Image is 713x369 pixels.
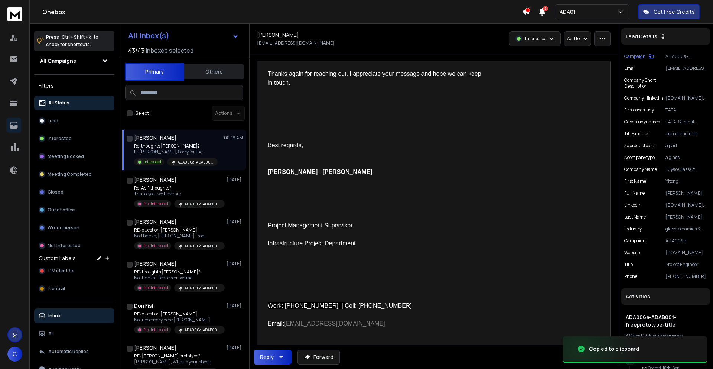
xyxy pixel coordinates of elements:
p: Closed [48,189,64,195]
span: Cell: [PHONE_NUMBER] [345,302,411,309]
button: DM identified [34,263,114,278]
p: project engineer [665,131,707,137]
button: Neutral [34,281,114,296]
button: Closed [34,185,114,200]
p: All Status [48,100,69,106]
span: 9 [543,6,548,11]
p: [DOMAIN_NAME][URL] [665,95,707,101]
span: Ctrl + Shift + k [61,33,92,41]
p: ADA01 [560,8,579,16]
p: Add to [567,36,580,42]
p: [PERSON_NAME], What is your sheet [134,359,218,365]
p: [EMAIL_ADDRESS][DOMAIN_NAME] [665,65,707,71]
p: Not Interested [144,201,168,207]
button: Interested [34,131,114,146]
h1: [PERSON_NAME] [134,344,176,352]
button: Inbox [34,308,114,323]
button: Meeting Completed [34,167,114,182]
p: [DATE] [227,261,243,267]
h1: [PERSON_NAME] [134,176,176,184]
p: a part [665,143,707,149]
button: C [7,347,22,362]
p: RE: thoughts [PERSON_NAME]? [134,269,223,275]
h1: [PERSON_NAME] [134,260,176,268]
div: Reply [260,353,274,361]
p: RE: [PERSON_NAME] prototype? [134,353,218,359]
h3: Inboxes selected [146,46,193,55]
p: [DATE] [227,345,243,351]
p: ADA006a [665,238,707,244]
p: Not Interested [48,243,81,249]
p: Re: thoughts [PERSON_NAME]? [134,143,218,149]
p: Automatic Replies [48,349,89,355]
p: Interested [48,136,72,142]
h3: Custom Labels [39,255,76,262]
button: Meeting Booked [34,149,114,164]
h3: Filters [34,81,114,91]
button: Primary [125,63,184,81]
p: Company Short Description [624,77,672,89]
p: First Name [624,178,646,184]
button: Out of office [34,203,114,217]
p: ADA006c-ADAB001-freeprototype-title(re-run) [185,285,220,291]
p: Inbox [48,313,61,319]
p: Interested [525,36,546,42]
button: All Campaigns [34,54,114,68]
p: RE: question [PERSON_NAME] [134,311,223,317]
p: 08:19 AM [224,135,243,141]
p: TATA [665,107,707,113]
button: Not Interested [34,238,114,253]
p: [DOMAIN_NAME][URL] [665,202,707,208]
p: ADA006c-ADAB001-freeprototype-title(re-run) [185,201,220,207]
h1: [PERSON_NAME] [134,134,176,142]
label: Select [136,110,149,116]
p: company_linkedin [624,95,663,101]
p: [DATE] [227,219,243,225]
p: Not necessary here [PERSON_NAME] [134,317,223,323]
h1: ADA006a-ADAB001-freeprototype-title [626,314,706,328]
p: Thank you, we have our [134,191,223,197]
div: Thanks again for reaching out. I appreciate your message and hope we can keep in touch. [268,69,485,87]
p: Meeting Booked [48,153,84,159]
button: All Status [34,96,114,110]
p: titlesingular [624,131,650,137]
p: Campaign [624,54,646,59]
h1: Don Fish [134,302,155,310]
p: Out of office [48,207,75,213]
p: [EMAIL_ADDRESS][DOMAIN_NAME] [257,40,335,46]
button: Lead [34,113,114,128]
p: website [624,250,640,256]
div: Email: [268,319,485,328]
span: Work: [PHONE_NUMBER] | [268,302,343,309]
button: Automatic Replies [34,344,114,359]
p: Wrong person [48,225,79,231]
h1: [PERSON_NAME] [134,218,176,226]
p: firstcasestudy [624,107,654,113]
button: Get Free Credits [638,4,700,19]
p: [PERSON_NAME] [665,214,707,220]
p: [DATE] [227,303,243,309]
p: Lead Details [626,33,657,40]
p: Press to check for shortcuts. [46,33,98,48]
p: Hi [PERSON_NAME], Sorry for the [134,149,218,155]
p: Project Engineer [665,262,707,268]
div: Project Management Supervisor [268,221,485,230]
span: DM identified [48,268,77,274]
p: glass, ceramics & concrete [665,226,707,232]
p: [DOMAIN_NAME] [665,250,707,256]
div: Copied to clipboard [589,345,639,353]
b: [PERSON_NAME] | [PERSON_NAME] [268,169,372,175]
p: ADA006a-ADAB001-freeprototype-title [665,54,707,59]
span: 43 / 43 [128,46,144,55]
p: Company Name [624,166,657,172]
p: Phone [624,273,637,279]
p: Fuyao Glass Of America [665,166,707,172]
button: Others [184,64,244,80]
p: RE: question [PERSON_NAME] [134,227,223,233]
button: Wrong person [34,220,114,235]
div: Best regards, [268,141,485,150]
p: Re: Asif, thoughts? [134,185,223,191]
p: ADA006c-ADAB001-freeprototype-title(re-run) [185,243,220,249]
